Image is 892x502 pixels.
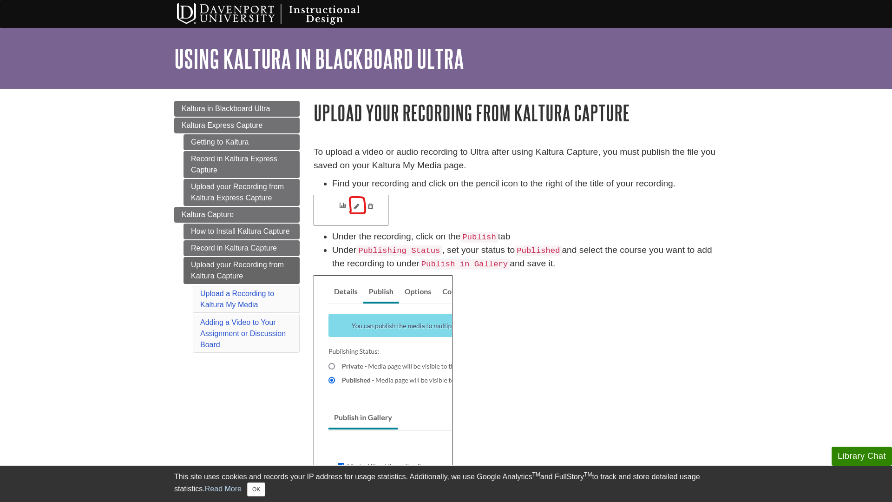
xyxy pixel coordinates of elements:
[314,195,388,225] img: pencil icon
[460,232,498,243] code: Publish
[174,101,300,355] div: Guide Page Menu
[356,245,442,256] code: Publishing Status
[832,447,892,466] button: Library Chat
[314,145,718,172] p: To upload a video or audio recording to Ultra after using Kaltura Capture, you must publish the f...
[184,240,300,256] a: Record in Kaltura Capture
[174,44,464,73] a: Using Kaltura in Blackboard Ultra
[184,151,300,178] a: Record in Kaltura Express Capture
[174,101,300,117] a: Kaltura in Blackboard Ultra
[174,207,300,223] a: Kaltura Capture
[332,230,718,244] li: Under the recording, click on the tab
[247,482,265,496] button: Close
[184,224,300,239] a: How to Install Kaltura Capture
[332,244,718,271] li: Under , set your status to and select the course you want to add the recording to under and save it.
[182,105,270,112] span: Kaltura in Blackboard Ultra
[184,179,300,206] a: Upload your Recording from Kaltura Express Capture
[314,101,718,125] h1: Upload your Recording from Kaltura Capture
[184,257,300,284] a: Upload your Recording from Kaltura Capture
[420,259,510,270] code: Publish in Gallery
[182,121,262,129] span: Kaltura Express Capture
[515,245,562,256] code: Published
[174,471,718,496] div: This site uses cookies and records your IP address for usage statistics. Additionally, we use Goo...
[174,118,300,133] a: Kaltura Express Capture
[332,177,718,191] li: Find your recording and click on the pencil icon to the right of the title of your recording.
[182,211,234,218] span: Kaltura Capture
[170,2,393,26] img: Davenport University Instructional Design
[200,290,274,309] a: Upload a Recording to Kaltura My Media
[584,471,592,478] sup: TM
[205,485,242,493] a: Read More
[314,275,453,485] img: publish details
[200,318,286,349] a: Adding a Video to Your Assignment or Discussion Board
[184,134,300,150] a: Getting to Kaltura
[532,471,540,478] sup: TM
